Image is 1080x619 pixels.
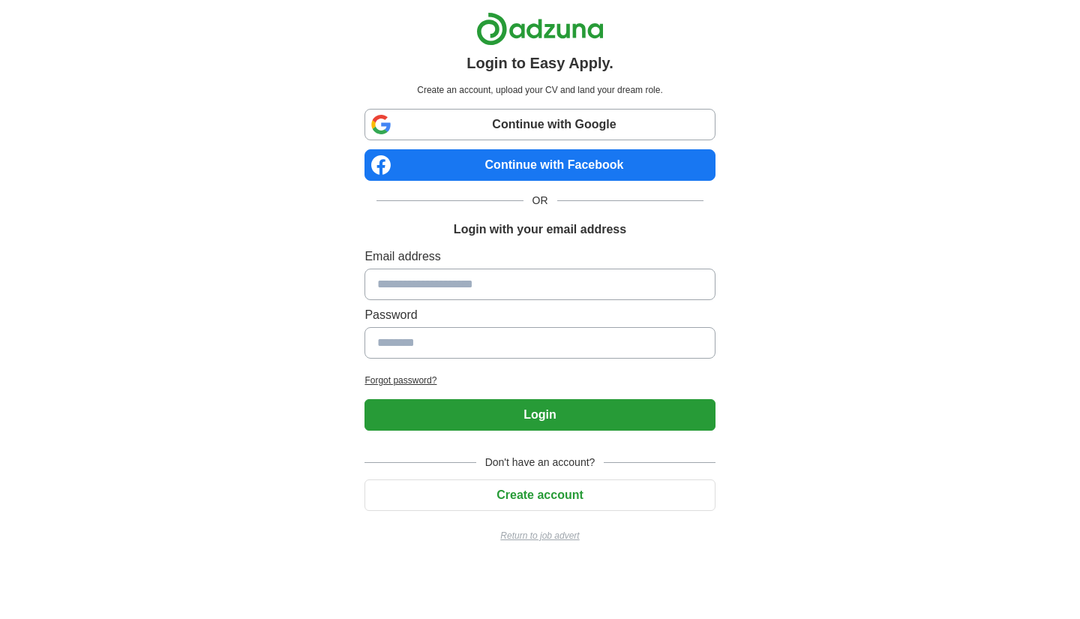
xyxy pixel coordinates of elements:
[364,149,715,181] a: Continue with Facebook
[466,52,613,74] h1: Login to Easy Apply.
[364,529,715,542] a: Return to job advert
[367,83,712,97] p: Create an account, upload your CV and land your dream role.
[364,248,715,266] label: Email address
[476,455,604,470] span: Don't have an account?
[476,12,604,46] img: Adzuna logo
[364,109,715,140] a: Continue with Google
[364,479,715,511] button: Create account
[523,193,557,209] span: OR
[454,221,626,239] h1: Login with your email address
[364,399,715,431] button: Login
[364,374,715,387] a: Forgot password?
[364,488,715,501] a: Create account
[364,306,715,324] label: Password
